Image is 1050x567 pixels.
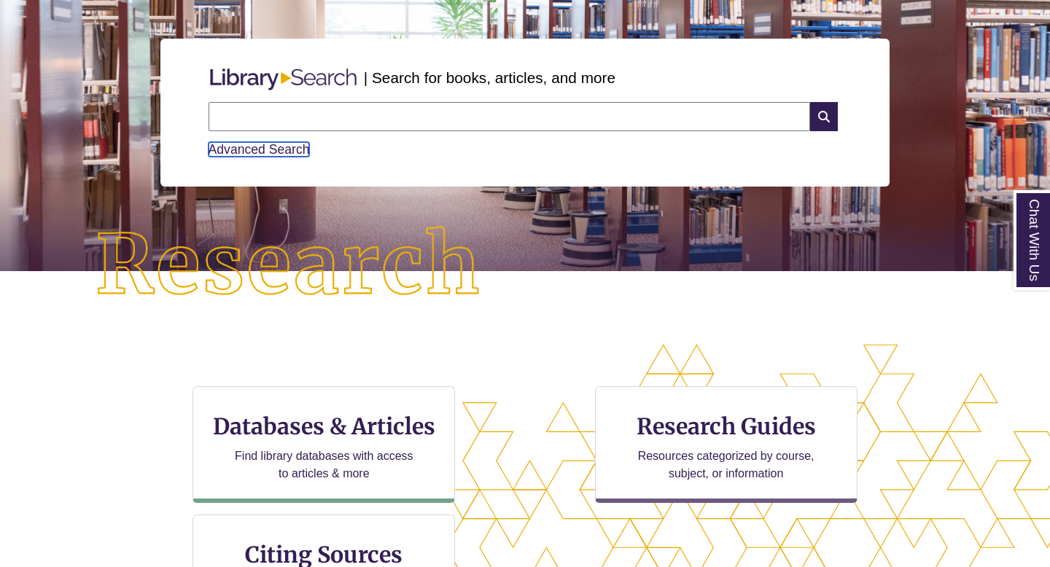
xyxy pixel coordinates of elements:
a: Databases & Articles Find library databases with access to articles & more [192,386,455,503]
i: Search [810,102,838,131]
img: Research [52,184,525,348]
a: Research Guides Resources categorized by course, subject, or information [595,386,857,503]
p: | Search for books, articles, and more [364,66,615,89]
p: Find library databases with access to articles & more [229,447,419,482]
h3: Databases & Articles [205,412,443,440]
p: Resources categorized by course, subject, or information [631,447,821,482]
img: Libary Search [203,63,364,96]
a: Advanced Search [209,142,310,157]
h3: Research Guides [607,412,845,440]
